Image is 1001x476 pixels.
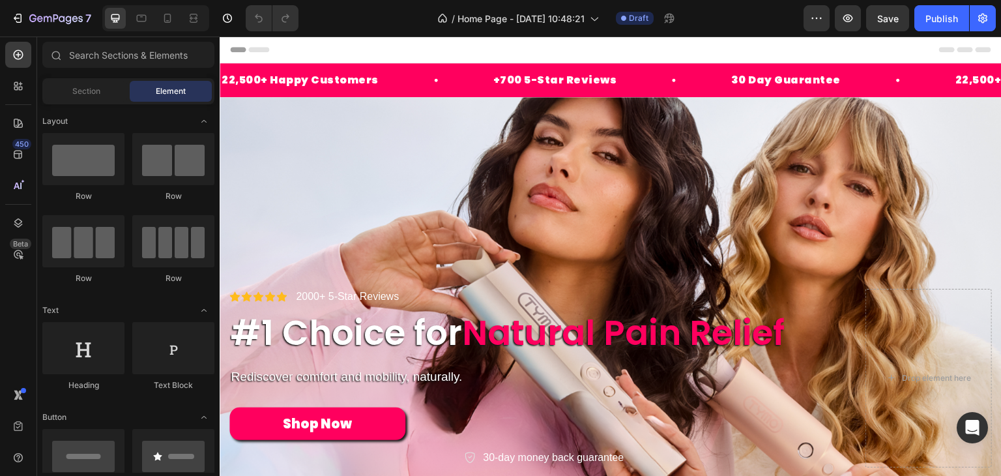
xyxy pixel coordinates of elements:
div: Row [42,190,124,202]
div: Heading [42,379,124,391]
div: 450 [12,139,31,149]
span: Element [156,85,186,97]
div: Row [132,273,214,284]
div: Row [42,273,124,284]
button: Publish [914,5,969,31]
span: Text [42,305,59,316]
span: Toggle open [194,407,214,428]
div: Drop element here [682,336,751,347]
span: Section [72,85,100,97]
button: 7 [5,5,97,31]
div: Beta [10,239,31,249]
iframe: Design area [220,37,1001,476]
span: Layout [42,115,68,127]
div: Undo/Redo [246,5,298,31]
input: Search Sections & Elements [42,42,214,68]
span: / [452,12,455,25]
div: Row [132,190,214,202]
p: 22,500+ Happy Customers [736,36,893,52]
button: <p><strong>Shop Now</strong></p> [10,371,186,404]
h2: #1 Choice for [10,273,641,321]
span: Toggle open [194,111,214,132]
p: 7 [85,10,91,26]
span: Home Page - [DATE] 10:48:21 [457,12,585,25]
span: Button [42,411,66,423]
p: 2000+ 5-Star Reviews [76,254,179,267]
button: Save [866,5,909,31]
span: Toggle open [194,300,214,321]
div: Text Block [132,379,214,391]
div: Open Intercom Messenger [957,412,988,443]
span: Save [877,13,899,24]
span: Draft [629,12,648,24]
div: Publish [925,12,958,25]
span: Natural Pain Relief [242,272,565,321]
p: Rediscover comfort and mobility, naturally. [11,333,639,349]
strong: Shop Now [63,378,132,396]
p: 30-day money back guarantee [263,413,404,429]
